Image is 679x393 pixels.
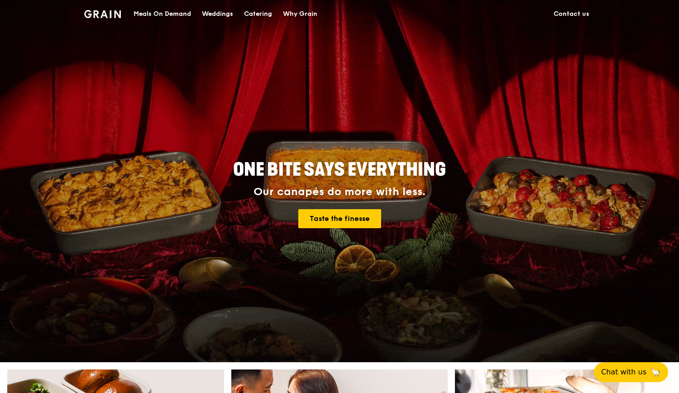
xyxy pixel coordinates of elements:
a: Taste the finesse [298,209,381,228]
div: Why Grain [283,0,317,28]
span: 🦙 [650,367,661,378]
span: Chat with us [601,367,646,378]
a: Weddings [196,0,239,28]
div: Weddings [202,0,233,28]
div: Meals On Demand [134,0,191,28]
div: Our canapés do more with less. [177,186,502,198]
a: Why Grain [277,0,323,28]
button: Chat with us🦙 [594,362,668,382]
a: Catering [239,0,277,28]
div: Catering [244,0,272,28]
a: Contact us [548,0,595,28]
span: ONE BITE SAYS EVERYTHING [233,159,446,181]
img: Grain [84,10,121,18]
